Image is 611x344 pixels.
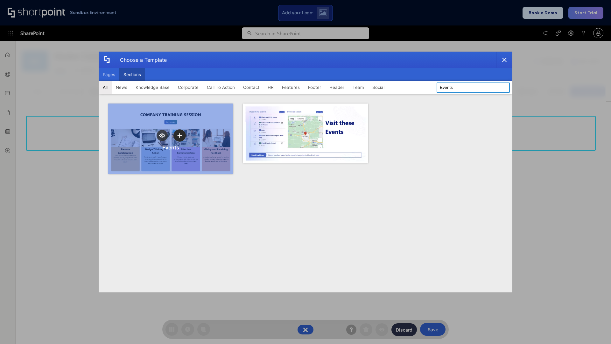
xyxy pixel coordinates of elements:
div: template selector [99,52,512,292]
button: Footer [304,81,325,94]
iframe: Chat Widget [579,313,611,344]
button: Header [325,81,348,94]
button: Knowledge Base [131,81,174,94]
button: Social [368,81,389,94]
button: Corporate [174,81,203,94]
button: Pages [99,68,119,81]
button: Contact [239,81,263,94]
input: Search [437,82,510,93]
button: Sections [119,68,145,81]
div: Events [162,144,179,151]
button: Call To Action [203,81,239,94]
button: Features [278,81,304,94]
button: All [99,81,112,94]
button: News [112,81,131,94]
div: Choose a Template [115,52,167,68]
button: HR [263,81,278,94]
button: Team [348,81,368,94]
